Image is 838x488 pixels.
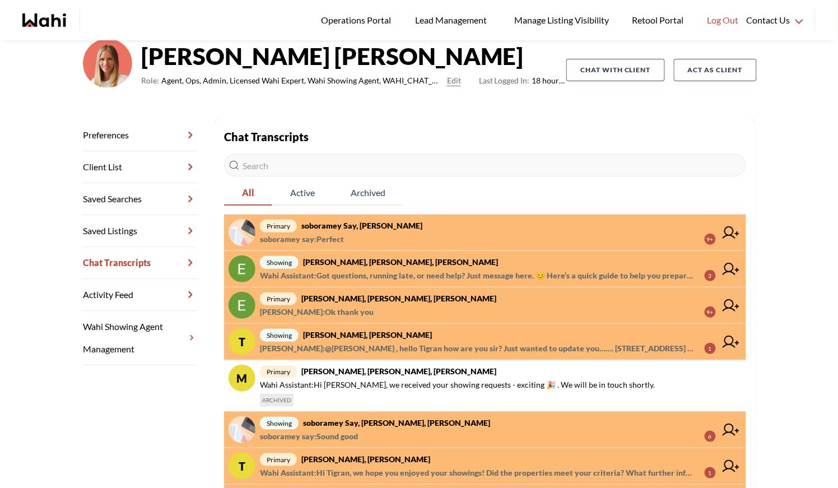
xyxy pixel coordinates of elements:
div: T [229,453,255,480]
strong: [PERSON_NAME], [PERSON_NAME], [PERSON_NAME] [301,294,496,303]
div: 1 [705,467,716,478]
div: 6 [705,431,716,442]
span: Retool Portal [632,13,687,27]
span: soboramey say : Sound good [260,430,358,443]
img: chat avatar [229,416,255,443]
button: Active [272,181,333,206]
span: Operations Portal [321,13,395,27]
img: 0f07b375cde2b3f9.png [83,39,132,88]
strong: [PERSON_NAME], [PERSON_NAME], [PERSON_NAME] [301,366,496,376]
a: Tprimary[PERSON_NAME], [PERSON_NAME]Wahi Assistant:Hi Tigran, we hope you enjoyed your showings! ... [224,448,746,485]
button: Chat with client [566,59,665,81]
strong: [PERSON_NAME] [PERSON_NAME] [141,39,566,73]
span: [PERSON_NAME] : @[PERSON_NAME] , hello Tigran how are you sir? Just wanted to update you……. [STRE... [260,342,696,355]
strong: soboramey say, [PERSON_NAME] [301,221,422,230]
a: primarysoboramey say, [PERSON_NAME]soboramey say:Perfect9+ [224,215,746,251]
span: soboramey say : Perfect [260,233,344,246]
span: Wahi Assistant : Hi [PERSON_NAME], we received your showing requests - exciting 🎉 . We will be in... [260,378,655,392]
span: ARCHIVED [260,394,294,407]
a: Tshowing[PERSON_NAME], [PERSON_NAME][PERSON_NAME]:@[PERSON_NAME] , hello Tigran how are you sir? ... [224,324,746,360]
span: primary [260,220,297,233]
span: Manage Listing Visibility [511,13,612,27]
strong: soboramey say, [PERSON_NAME], [PERSON_NAME] [303,418,490,427]
a: Chat Transcripts [83,247,197,279]
a: Wahi Showing Agent Management [83,311,197,365]
strong: [PERSON_NAME], [PERSON_NAME] [303,330,432,340]
a: Preferences [83,119,197,151]
img: chat avatar [229,255,255,282]
a: Client List [83,151,197,183]
span: Lead Management [415,13,491,27]
a: Activity Feed [83,279,197,311]
img: chat avatar [229,292,255,319]
button: Act as Client [674,59,757,81]
span: [PERSON_NAME] : Ok thank you [260,305,374,319]
span: 18 hours ago [479,74,566,87]
span: All [224,181,272,205]
div: T [229,328,255,355]
strong: [PERSON_NAME], [PERSON_NAME], [PERSON_NAME] [303,257,498,267]
div: 3 [705,270,716,281]
button: Edit [447,74,461,87]
span: Last Logged In: [479,76,530,85]
div: 9+ [705,306,716,318]
a: Saved Searches [83,183,197,215]
span: Archived [333,181,403,205]
span: Wahi Assistant : Hi Tigran, we hope you enjoyed your showings! Did the properties meet your crite... [260,466,696,480]
span: showing [260,329,299,342]
a: Mprimary[PERSON_NAME], [PERSON_NAME], [PERSON_NAME]Wahi Assistant:Hi [PERSON_NAME], we received y... [224,360,746,412]
span: Role: [141,74,159,87]
input: Search [224,154,746,176]
span: primary [260,453,297,466]
a: showingsoboramey say, [PERSON_NAME], [PERSON_NAME]soboramey say:Sound good6 [224,412,746,448]
button: All [224,181,272,206]
button: Archived [333,181,403,206]
a: primary[PERSON_NAME], [PERSON_NAME], [PERSON_NAME][PERSON_NAME]:Ok thank you9+ [224,287,746,324]
div: M [229,365,255,392]
span: showing [260,256,299,269]
strong: Chat Transcripts [224,130,309,143]
span: showing [260,417,299,430]
span: Active [272,181,333,205]
span: primary [260,292,297,305]
img: chat avatar [229,219,255,246]
a: showing[PERSON_NAME], [PERSON_NAME], [PERSON_NAME]Wahi Assistant:Got questions, running late, or ... [224,251,746,287]
strong: [PERSON_NAME], [PERSON_NAME] [301,454,430,464]
div: 9+ [705,234,716,245]
span: Agent, Ops, Admin, Licensed Wahi Expert, Wahi Showing Agent, WAHI_CHAT_MODERATOR [161,74,443,87]
span: Log Out [707,13,739,27]
a: Wahi homepage [22,13,66,27]
a: Saved Listings [83,215,197,247]
div: 1 [705,343,716,354]
span: Wahi Assistant : Got questions, running late, or need help? Just message here. 😊 Here’s a quick g... [260,269,696,282]
span: primary [260,365,297,378]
